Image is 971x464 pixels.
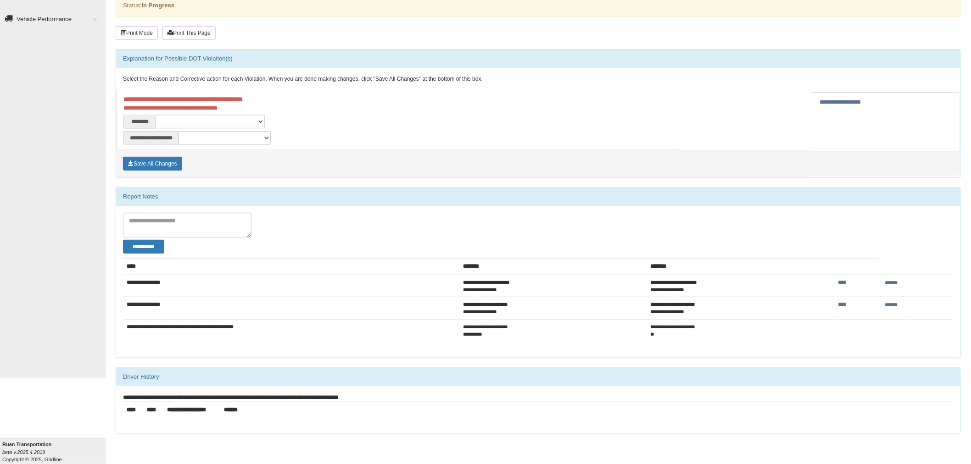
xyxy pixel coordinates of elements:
[116,188,960,206] div: Report Notes
[2,449,45,455] i: beta v.2025.4.2019
[2,442,52,447] b: Ruan Transportation
[116,26,158,40] button: Print Mode
[123,240,164,254] button: Change Filter Options
[123,157,182,171] button: Save
[116,368,960,386] div: Driver History
[2,441,106,463] div: Copyright © 2025, Gridline
[116,50,960,68] div: Explanation for Possible DOT Violation(s)
[141,2,174,9] strong: In Progress
[162,26,216,40] button: Print This Page
[116,68,960,90] div: Select the Reason and Corrective action for each Violation. When you are done making changes, cli...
